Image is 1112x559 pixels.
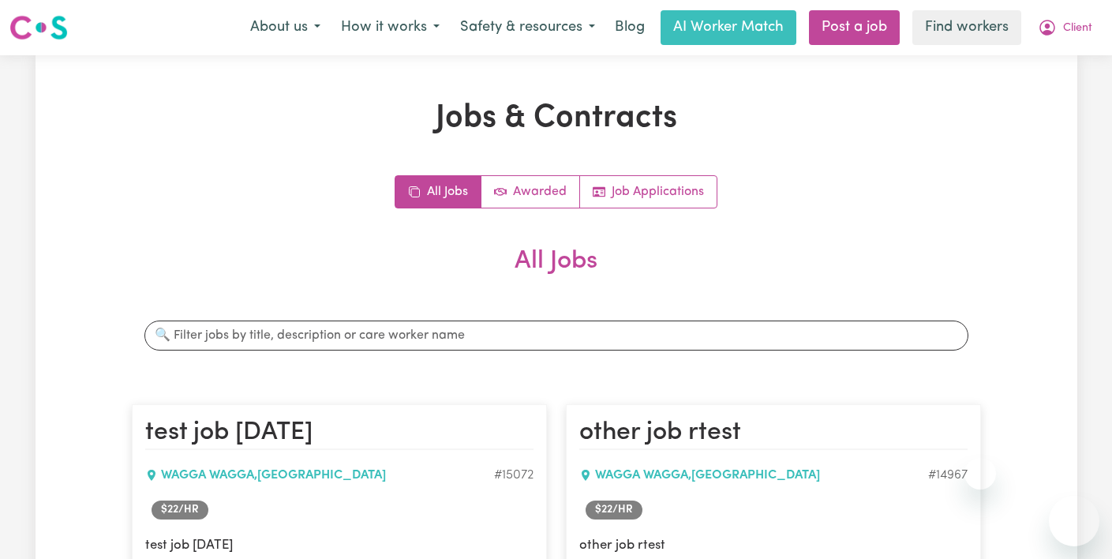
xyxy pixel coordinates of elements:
a: Active jobs [481,176,580,208]
div: WAGGA WAGGA , [GEOGRAPHIC_DATA] [145,466,494,485]
a: Post a job [809,10,900,45]
span: Job rate per hour [586,501,642,520]
iframe: Button to launch messaging window [1049,496,1099,546]
h2: All Jobs [132,246,981,302]
a: Blog [605,10,654,45]
p: other job rtest [579,535,968,555]
div: WAGGA WAGGA , [GEOGRAPHIC_DATA] [579,466,928,485]
button: My Account [1028,11,1103,44]
iframe: Close message [964,458,996,490]
a: All jobs [395,176,481,208]
span: Client [1063,20,1092,37]
p: test job [DATE] [145,535,534,555]
button: How it works [331,11,450,44]
h1: Jobs & Contracts [132,99,981,137]
button: About us [240,11,331,44]
h2: other job rtest [579,418,968,449]
input: 🔍 Filter jobs by title, description or care worker name [144,321,968,351]
img: Careseekers logo [9,13,68,42]
a: AI Worker Match [661,10,796,45]
button: Safety & resources [450,11,605,44]
h2: test job sep 10 [145,418,534,449]
a: Find workers [912,10,1021,45]
a: Job applications [580,176,717,208]
a: Careseekers logo [9,9,68,46]
span: Job rate per hour [152,501,208,520]
div: Job ID #15072 [494,466,534,485]
div: Job ID #14967 [928,466,968,485]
